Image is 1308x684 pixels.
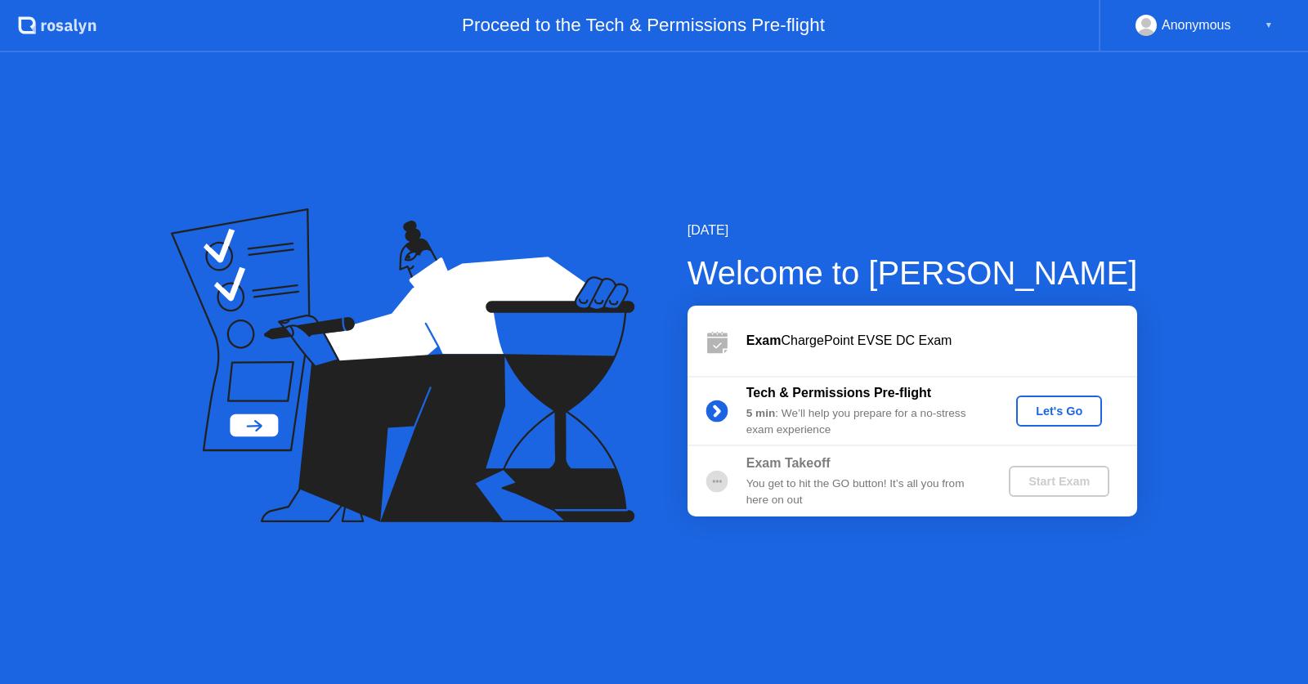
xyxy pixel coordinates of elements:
b: 5 min [746,407,776,419]
div: Anonymous [1162,15,1231,36]
div: : We’ll help you prepare for a no-stress exam experience [746,405,982,439]
b: Exam [746,333,782,347]
button: Let's Go [1016,396,1102,427]
div: ▼ [1265,15,1273,36]
div: You get to hit the GO button! It’s all you from here on out [746,476,982,509]
b: Tech & Permissions Pre-flight [746,386,931,400]
button: Start Exam [1009,466,1109,497]
div: Welcome to [PERSON_NAME] [688,248,1138,297]
div: Start Exam [1015,475,1103,488]
div: ChargePoint EVSE DC Exam [746,331,1137,351]
div: [DATE] [688,221,1138,240]
div: Let's Go [1023,405,1095,418]
b: Exam Takeoff [746,456,831,470]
